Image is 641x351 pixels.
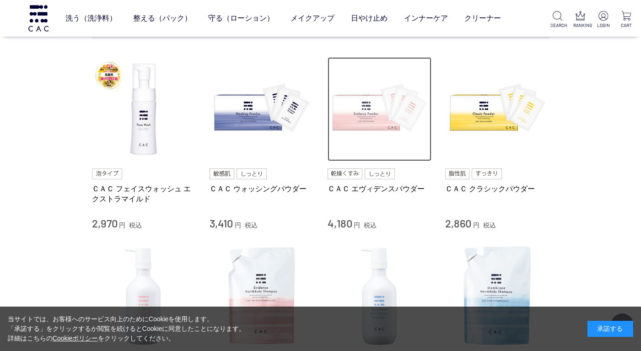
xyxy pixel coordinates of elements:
[245,221,258,229] span: 税込
[210,57,314,162] img: ＣＡＣ ウォッシングパウダー
[328,168,363,179] img: 乾燥くすみ
[445,57,549,162] img: ＣＡＣ クラシックパウダー
[291,5,334,31] a: メイクアップ
[445,168,469,179] img: 脂性肌
[483,221,496,229] span: 税込
[473,221,479,229] span: 円
[328,244,432,349] img: ＣＡＣ メンブレンヘア＆ボディシャンプー500ml
[573,22,588,29] p: RANKING
[133,5,192,31] a: 整える（パック）
[596,11,611,29] a: LOGIN
[328,216,352,230] span: 4,180
[328,57,432,162] img: ＣＡＣ エヴィデンスパウダー
[404,5,448,31] a: インナーケア
[210,168,234,179] img: 敏感肌
[351,5,388,31] a: 日やけ止め
[92,216,118,230] span: 2,970
[573,11,588,29] a: RANKING
[596,22,611,29] p: LOGIN
[445,244,549,349] img: ＣＡＣ メンブレンヘア＆ボディシャンプー400mlレフィル
[92,184,196,204] a: ＣＡＣ フェイスウォッシュ エクストラマイルド
[235,221,241,229] span: 円
[210,244,314,349] img: ＣＡＣ エヴィデンスヘア＆ボディシャンプー400mlレフィル
[365,168,395,179] img: しっとり
[472,168,502,179] img: すっきり
[550,22,565,29] p: SEARCH
[210,184,314,194] a: ＣＡＣ ウォッシングパウダー
[210,216,233,230] span: 3,410
[619,11,634,29] a: CART
[354,221,360,229] span: 円
[92,57,196,162] img: ＣＡＣ フェイスウォッシュ エクストラマイルド
[8,314,246,343] div: 当サイトでは、お客様へのサービス向上のためにCookieを使用します。 「承諾する」をクリックするか閲覧を続けるとCookieに同意したことになります。 詳細はこちらの をクリックしてください。
[129,221,142,229] span: 税込
[328,184,432,194] a: ＣＡＣ エヴィデンスパウダー
[364,221,377,229] span: 税込
[550,11,565,29] a: SEARCH
[619,22,634,29] p: CART
[27,5,50,31] img: logo
[445,184,549,194] a: ＣＡＣ クラシックパウダー
[208,5,274,31] a: 守る（ローション）
[119,221,125,229] span: 円
[65,5,117,31] a: 洗う（洗浄料）
[587,321,633,337] div: 承諾する
[464,5,501,31] a: クリーナー
[237,168,267,179] img: しっとり
[92,244,196,349] img: ＣＡＣ エヴィデンスヘア＆ボディシャンプー500ml
[53,335,98,342] a: Cookieポリシー
[445,216,471,230] span: 2,860
[92,168,122,179] img: 泡タイプ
